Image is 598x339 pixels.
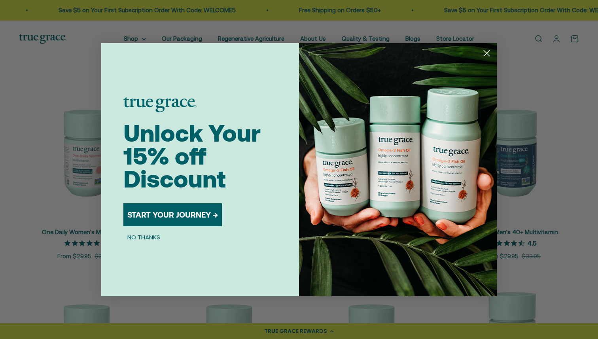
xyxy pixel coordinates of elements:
button: Close dialog [480,46,494,60]
button: NO THANKS [123,233,164,242]
img: 098727d5-50f8-4f9b-9554-844bb8da1403.jpeg [299,43,497,296]
button: START YOUR JOURNEY → [123,203,222,226]
img: logo placeholder [123,97,197,112]
span: Unlock Your 15% off Discount [123,119,261,193]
